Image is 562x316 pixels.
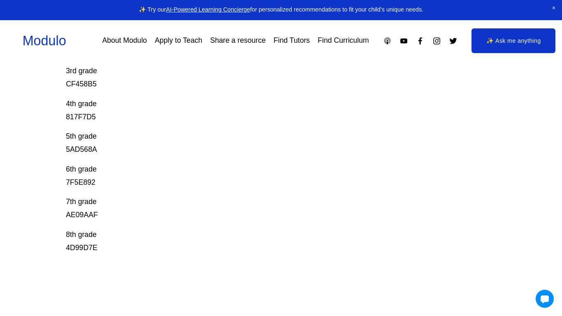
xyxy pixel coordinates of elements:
[318,34,369,48] a: Find Curriculum
[66,163,453,189] p: 6th grade 7F5E892
[449,37,457,45] a: Twitter
[210,34,266,48] a: Share a resource
[102,34,147,48] a: About Modulo
[471,28,555,53] a: ✨ Ask me anything
[23,33,66,48] a: Modulo
[155,34,202,48] a: Apply to Teach
[66,228,453,255] p: 8th grade 4D99D7E
[432,37,441,45] a: Instagram
[399,37,408,45] a: YouTube
[274,34,310,48] a: Find Tutors
[66,65,453,91] p: 3rd grade CF458B5
[66,195,453,222] p: 7th grade AE09AAF
[66,130,453,156] p: 5th grade 5AD568A
[66,98,453,124] p: 4th grade 817F7D5
[383,37,392,45] a: Apple Podcasts
[416,37,425,45] a: Facebook
[166,6,250,13] a: AI-Powered Learning Concierge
